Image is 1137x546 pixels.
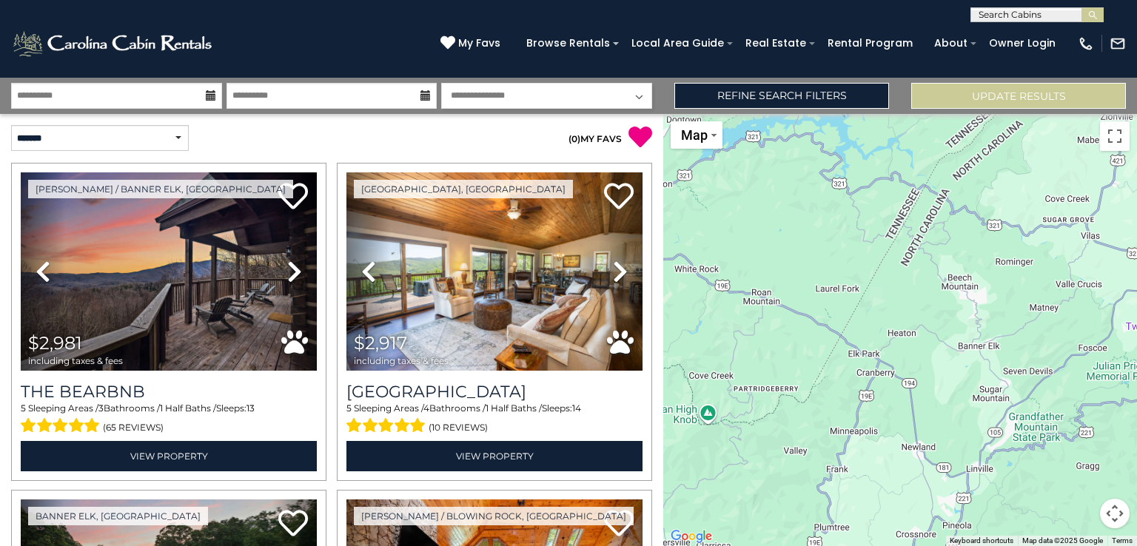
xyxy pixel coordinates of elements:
span: 3 [98,402,104,414]
button: Update Results [911,83,1126,109]
a: [GEOGRAPHIC_DATA] [346,382,643,402]
span: $2,981 [28,332,82,354]
span: (65 reviews) [103,418,164,437]
a: Add to favorites [278,181,308,213]
img: phone-regular-white.png [1078,36,1094,52]
a: Banner Elk, [GEOGRAPHIC_DATA] [28,507,208,525]
a: Real Estate [738,32,814,55]
a: [PERSON_NAME] / Banner Elk, [GEOGRAPHIC_DATA] [28,180,293,198]
span: My Favs [458,36,500,51]
img: thumbnail_163273151.jpeg [346,172,643,371]
span: Map [681,127,708,143]
a: Terms (opens in new tab) [1112,536,1133,545]
span: including taxes & fees [28,356,123,365]
span: Map data ©2025 Google [1022,536,1103,545]
a: Open this area in Google Maps (opens a new window) [667,527,716,546]
button: Map camera controls [1100,499,1130,528]
a: [PERSON_NAME] / Blowing Rock, [GEOGRAPHIC_DATA] [354,507,634,525]
button: Change map style [671,121,722,149]
div: Sleeping Areas / Bathrooms / Sleeps: [21,402,317,437]
span: including taxes & fees [354,356,449,365]
a: Add to favorites [604,181,634,213]
a: My Favs [440,36,504,52]
img: thumbnail_163977593.jpeg [21,172,317,371]
a: The Bearbnb [21,382,317,402]
div: Sleeping Areas / Bathrooms / Sleeps: [346,402,643,437]
a: Refine Search Filters [674,83,889,109]
span: 1 Half Baths / [486,402,542,414]
span: 4 [423,402,429,414]
a: Add to favorites [278,508,308,540]
a: [GEOGRAPHIC_DATA], [GEOGRAPHIC_DATA] [354,180,573,198]
span: ( ) [568,133,580,144]
span: 5 [21,402,26,414]
button: Keyboard shortcuts [950,536,1013,546]
h3: Beech Mountain Vista [346,382,643,402]
span: 5 [346,402,352,414]
span: 0 [571,133,577,144]
a: (0)MY FAVS [568,133,622,144]
span: $2,917 [354,332,407,354]
a: About [927,32,975,55]
span: 14 [572,402,581,414]
a: View Property [346,441,643,471]
img: Google [667,527,716,546]
a: Browse Rentals [519,32,617,55]
a: Owner Login [982,32,1063,55]
a: Local Area Guide [624,32,731,55]
img: White-1-2.png [11,29,216,58]
span: 1 Half Baths / [160,402,216,414]
span: (10 reviews) [429,418,488,437]
span: 13 [246,402,255,414]
button: Toggle fullscreen view [1100,121,1130,151]
img: mail-regular-white.png [1110,36,1126,52]
a: Rental Program [820,32,920,55]
a: View Property [21,441,317,471]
